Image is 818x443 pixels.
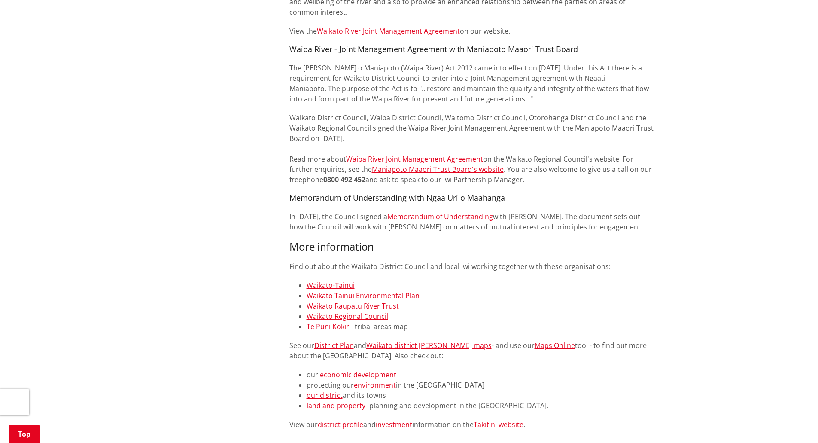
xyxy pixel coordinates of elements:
span: - and use our [492,341,535,350]
a: Waikato district [PERSON_NAME] maps [366,341,492,350]
li: protecting our in the [GEOGRAPHIC_DATA] [307,380,655,390]
a: Maps Online [535,341,575,350]
span: tool - to find out more about the [GEOGRAPHIC_DATA]. Also check out: [289,341,647,361]
iframe: Messenger Launcher [778,407,809,438]
a: land and property [307,401,365,410]
a: Top [9,425,40,443]
p: Waikato District Council, Waipa District Council, Waitomo District Council, Otorohanga District C... [289,113,655,185]
a: Waikato Raupatu River Trust [307,301,399,311]
a: Waikato River Joint Management Agreement [317,26,460,36]
a: economic development [320,370,396,379]
span: The [PERSON_NAME] o Maniapoto (Waipa River) Act 2012 came into effect on [DATE]. Under this Act t... [289,63,649,104]
a: Waikato-Tainui [307,281,355,290]
li: - tribal areas map [307,321,655,332]
li: and its towns [307,390,655,400]
h3: More information [289,241,655,253]
span: and [354,341,366,350]
a: Waikato Regional Council [307,312,388,321]
a: Te Puni Kokiri [307,322,351,331]
a: investment [376,420,412,429]
a: Takitini website [474,420,523,429]
p: View the on our website. [289,26,655,36]
h4: Waipa River - Joint Management Agreement with Maniapoto Maaori Trust Board [289,45,655,54]
a: our district [307,391,343,400]
li: - planning and development in the [GEOGRAPHIC_DATA]. [307,400,655,411]
a: Waipa River Joint Management Agreement [346,154,483,164]
p: In [DATE], the Council signed a with [PERSON_NAME]. The document sets out how the Council will wo... [289,211,655,232]
a: District Plan [314,341,354,350]
a: Maniapoto Maaori Trust Board's website [372,165,504,174]
a: Waikato Tainui Environmental Plan [307,291,420,300]
a: Memorandum of Understanding [387,212,493,221]
a: district profile [318,420,363,429]
p: Find out about the Waikato District Council and local iwi working together with these organisations: [289,261,655,272]
span: See our [289,341,314,350]
h4: Memorandum of Understanding with Ngaa Uri o Maahanga [289,193,655,203]
strong: 0800 492 452 [323,175,365,184]
a: environment [354,380,396,390]
p: View our and information on the . [289,419,655,430]
span: our [307,370,318,379]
